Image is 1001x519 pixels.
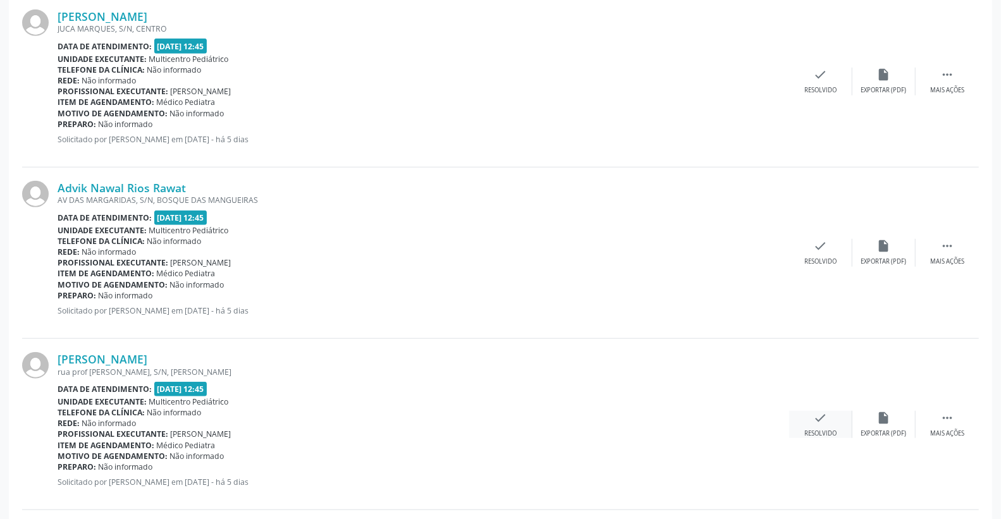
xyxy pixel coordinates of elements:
b: Preparo: [58,461,96,472]
b: Telefone da clínica: [58,236,145,247]
b: Profissional executante: [58,257,168,268]
p: Solicitado por [PERSON_NAME] em [DATE] - há 5 dias [58,477,789,487]
span: Multicentro Pediátrico [149,225,229,236]
div: JUCA MARQUES, S/N, CENTRO [58,23,789,34]
span: Não informado [170,279,224,290]
div: Resolvido [804,429,837,438]
b: Motivo de agendamento: [58,279,168,290]
b: Preparo: [58,290,96,301]
span: Não informado [82,418,137,429]
i: check [814,411,828,425]
b: Preparo: [58,119,96,130]
span: Não informado [99,119,153,130]
b: Unidade executante: [58,225,147,236]
i: insert_drive_file [877,411,891,425]
i:  [940,411,954,425]
b: Rede: [58,247,80,257]
div: Exportar (PDF) [861,429,907,438]
div: Exportar (PDF) [861,257,907,266]
b: Motivo de agendamento: [58,451,168,461]
b: Profissional executante: [58,429,168,439]
div: rua prof [PERSON_NAME], S/N, [PERSON_NAME] [58,367,789,377]
b: Unidade executante: [58,396,147,407]
b: Data de atendimento: [58,41,152,52]
div: AV DAS MARGARIDAS, S/N, BOSQUE DAS MANGUEIRAS [58,195,789,205]
span: Não informado [99,290,153,301]
img: img [22,181,49,207]
a: [PERSON_NAME] [58,352,147,366]
i: check [814,68,828,82]
b: Item de agendamento: [58,268,154,279]
i: insert_drive_file [877,68,891,82]
b: Rede: [58,418,80,429]
div: Mais ações [930,86,964,95]
b: Item de agendamento: [58,97,154,107]
b: Data de atendimento: [58,384,152,394]
a: [PERSON_NAME] [58,9,147,23]
span: Não informado [147,407,202,418]
b: Telefone da clínica: [58,407,145,418]
img: img [22,9,49,36]
b: Motivo de agendamento: [58,108,168,119]
span: [DATE] 12:45 [154,382,207,396]
b: Telefone da clínica: [58,64,145,75]
span: Multicentro Pediátrico [149,54,229,64]
span: Não informado [147,236,202,247]
b: Unidade executante: [58,54,147,64]
div: Mais ações [930,257,964,266]
i:  [940,239,954,253]
div: Resolvido [804,86,837,95]
div: Resolvido [804,257,837,266]
span: [PERSON_NAME] [171,86,231,97]
p: Solicitado por [PERSON_NAME] em [DATE] - há 5 dias [58,305,789,316]
b: Profissional executante: [58,86,168,97]
span: Não informado [170,451,224,461]
img: img [22,352,49,379]
span: Não informado [82,75,137,86]
span: [DATE] 12:45 [154,211,207,225]
b: Item de agendamento: [58,440,154,451]
i:  [940,68,954,82]
span: Não informado [147,64,202,75]
span: Multicentro Pediátrico [149,396,229,407]
p: Solicitado por [PERSON_NAME] em [DATE] - há 5 dias [58,134,789,145]
span: Médico Pediatra [157,440,216,451]
i: check [814,239,828,253]
span: [PERSON_NAME] [171,429,231,439]
a: Advik Nawal Rios Rawat [58,181,186,195]
b: Rede: [58,75,80,86]
span: Não informado [82,247,137,257]
span: Médico Pediatra [157,268,216,279]
b: Data de atendimento: [58,212,152,223]
span: Não informado [99,461,153,472]
span: Não informado [170,108,224,119]
div: Mais ações [930,429,964,438]
span: [PERSON_NAME] [171,257,231,268]
i: insert_drive_file [877,239,891,253]
span: Médico Pediatra [157,97,216,107]
div: Exportar (PDF) [861,86,907,95]
span: [DATE] 12:45 [154,39,207,53]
